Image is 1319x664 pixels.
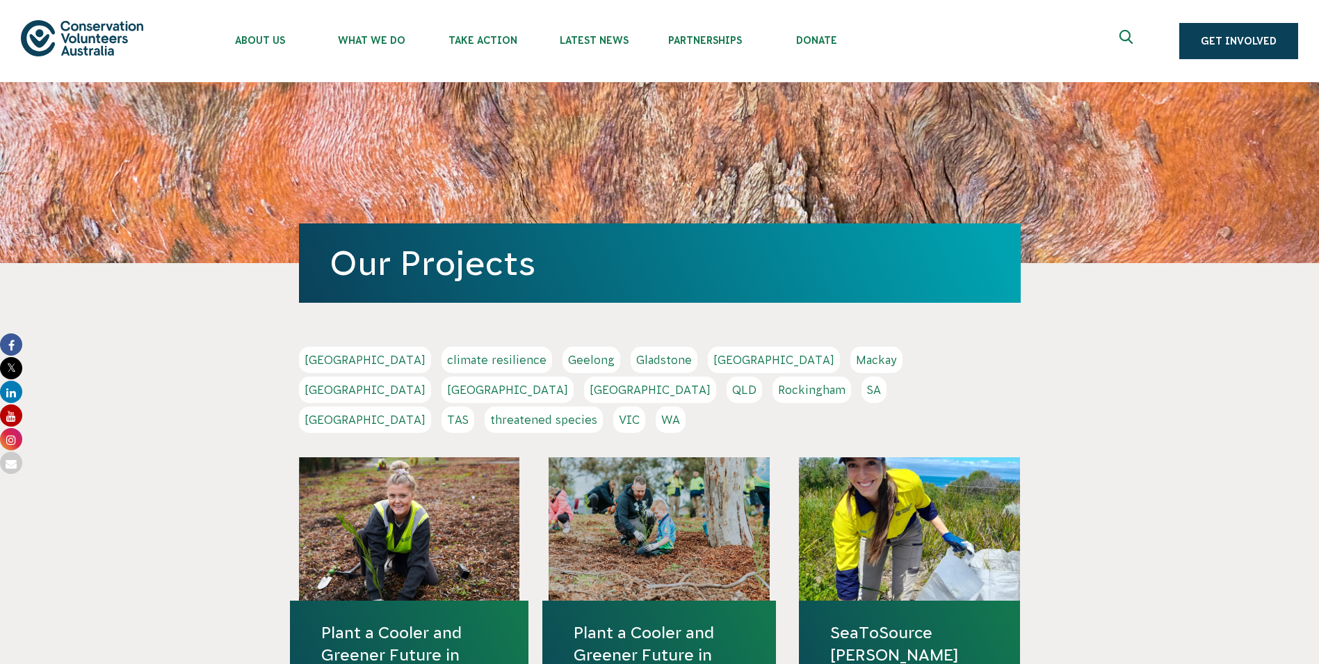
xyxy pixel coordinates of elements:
span: Take Action [427,35,538,46]
a: Gladstone [631,347,697,373]
a: [GEOGRAPHIC_DATA] [584,377,716,403]
a: threatened species [485,406,603,433]
span: Donate [761,35,872,46]
span: Latest News [538,35,649,46]
a: Rockingham [772,377,851,403]
a: [GEOGRAPHIC_DATA] [708,347,840,373]
a: [GEOGRAPHIC_DATA] [299,377,431,403]
a: climate resilience [442,347,552,373]
a: WA [656,406,686,433]
a: VIC [613,406,645,433]
a: QLD [727,377,762,403]
a: TAS [442,406,474,433]
span: What We Do [316,35,427,46]
a: Get Involved [1179,23,1298,59]
img: logo.svg [21,20,143,56]
span: Partnerships [649,35,761,46]
a: Geelong [563,347,620,373]
a: Our Projects [330,244,535,282]
a: Mackay [850,347,903,373]
button: Expand search box Close search box [1111,24,1144,58]
span: About Us [204,35,316,46]
a: [GEOGRAPHIC_DATA] [299,406,431,433]
a: SA [861,377,887,403]
a: [GEOGRAPHIC_DATA] [299,347,431,373]
span: Expand search box [1119,30,1137,52]
a: [GEOGRAPHIC_DATA] [442,377,574,403]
